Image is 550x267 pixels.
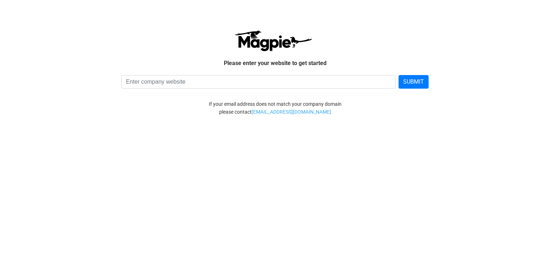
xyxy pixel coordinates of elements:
[74,59,476,68] p: Please enter your website to get started
[252,108,331,116] a: [EMAIL_ADDRESS][DOMAIN_NAME]
[233,30,313,51] img: logo-ab69f6fb50320c5b225c76a69d11143b.png
[69,100,481,108] div: If your email address does not match your company domain
[121,75,396,89] input: Enter company website
[399,75,429,89] button: SUBMIT
[69,108,481,116] div: please contact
